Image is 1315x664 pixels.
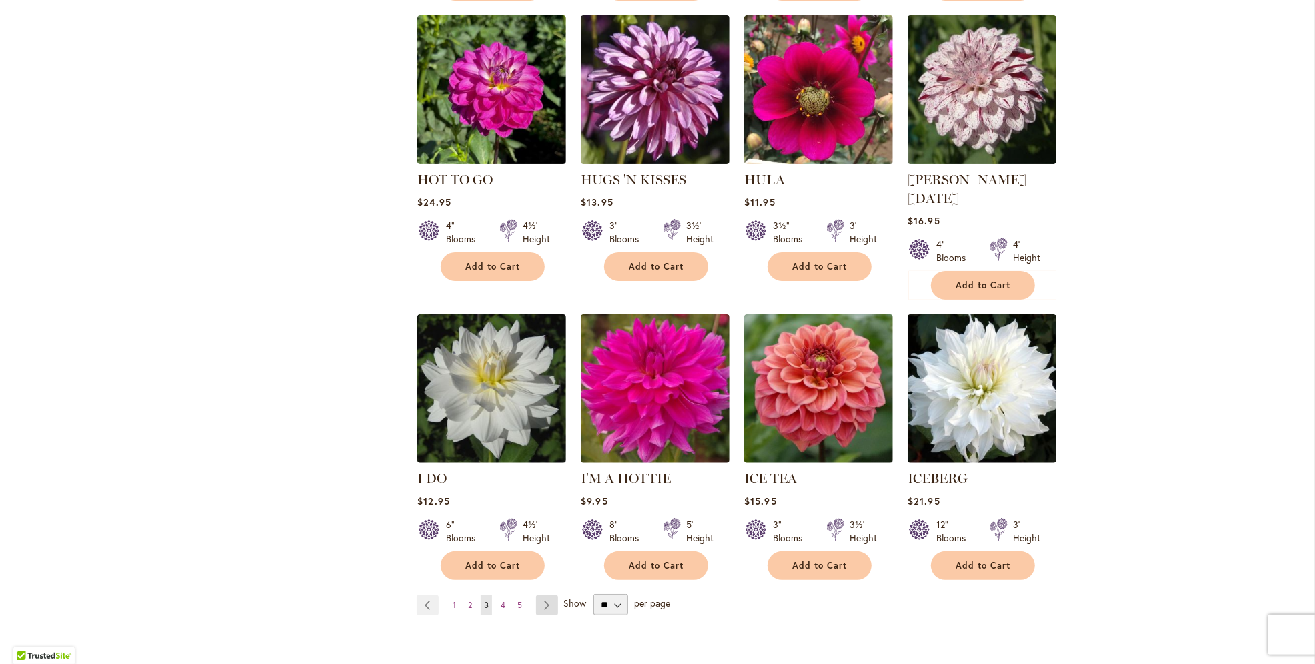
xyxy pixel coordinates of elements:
[581,494,607,507] span: $9.95
[604,551,708,580] button: Add to Cart
[501,600,505,610] span: 4
[453,600,456,610] span: 1
[609,518,647,545] div: 8" Blooms
[465,595,475,615] a: 2
[417,453,566,466] a: I DO
[465,261,520,272] span: Add to Cart
[1013,518,1040,545] div: 3' Height
[465,560,520,571] span: Add to Cart
[417,196,451,208] span: $24.95
[581,154,730,167] a: HUGS 'N KISSES
[931,271,1035,300] button: Add to Cart
[581,470,671,486] a: I'M A HOTTIE
[908,453,1056,466] a: ICEBERG
[908,494,940,507] span: $21.95
[936,518,974,545] div: 12" Blooms
[908,470,968,486] a: ICEBERG
[908,154,1056,167] a: HULIN'S CARNIVAL
[523,518,550,545] div: 4½' Height
[956,280,1010,291] span: Add to Cart
[468,600,472,610] span: 2
[497,595,509,615] a: 4
[744,494,776,507] span: $15.95
[581,172,686,188] a: HUGS 'N KISSES
[417,15,566,164] img: HOT TO GO
[792,261,847,272] span: Add to Cart
[773,518,810,545] div: 3" Blooms
[629,261,684,272] span: Add to Cart
[908,314,1056,463] img: ICEBERG
[744,154,893,167] a: HULA
[581,15,730,164] img: HUGS 'N KISSES
[744,172,785,188] a: HULA
[768,252,872,281] button: Add to Cart
[417,172,493,188] a: HOT TO GO
[773,219,810,246] div: 3½" Blooms
[744,314,893,463] img: ICE TEA
[446,518,483,545] div: 6" Blooms
[634,597,670,610] span: per page
[484,600,489,610] span: 3
[744,470,797,486] a: ICE TEA
[850,518,877,545] div: 3½' Height
[417,314,566,463] img: I DO
[686,219,714,246] div: 3½' Height
[744,453,893,466] a: ICE TEA
[10,617,47,654] iframe: Launch Accessibility Center
[581,196,613,208] span: $13.95
[1013,238,1040,264] div: 4' Height
[441,252,545,281] button: Add to Cart
[514,595,525,615] a: 5
[441,551,545,580] button: Add to Cart
[908,172,1026,206] a: [PERSON_NAME] [DATE]
[908,214,940,227] span: $16.95
[449,595,459,615] a: 1
[629,560,684,571] span: Add to Cart
[686,518,714,545] div: 5' Height
[581,314,730,463] img: I'm A Hottie
[417,154,566,167] a: HOT TO GO
[956,560,1010,571] span: Add to Cart
[604,252,708,281] button: Add to Cart
[609,219,647,246] div: 3" Blooms
[744,15,893,164] img: HULA
[744,196,775,208] span: $11.95
[563,597,586,610] span: Show
[523,219,550,246] div: 4½' Height
[581,453,730,466] a: I'm A Hottie
[850,219,877,246] div: 3' Height
[936,238,974,264] div: 4" Blooms
[417,494,449,507] span: $12.95
[931,551,1035,580] button: Add to Cart
[768,551,872,580] button: Add to Cart
[792,560,847,571] span: Add to Cart
[908,15,1056,164] img: HULIN'S CARNIVAL
[517,600,522,610] span: 5
[417,470,447,486] a: I DO
[446,219,483,246] div: 4" Blooms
